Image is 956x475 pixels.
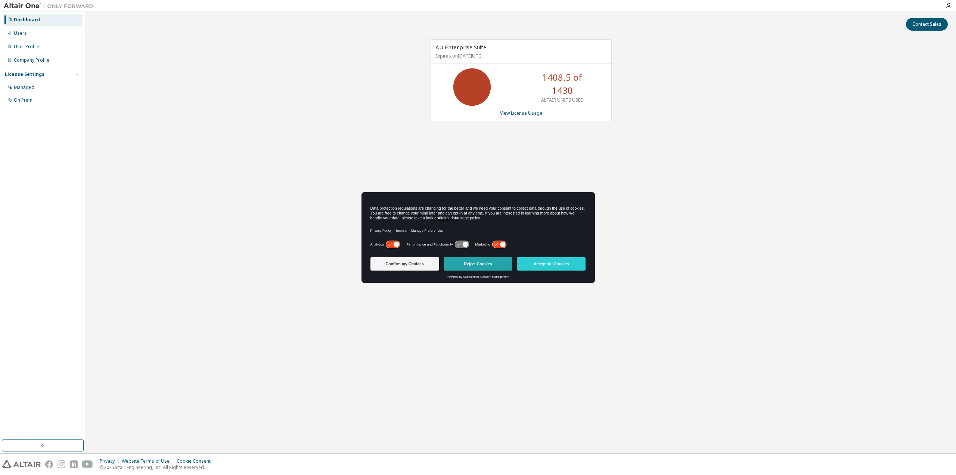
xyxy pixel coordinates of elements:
[533,71,592,97] p: 1408.5 of 1430
[5,71,44,77] div: License Settings
[100,458,122,464] div: Privacy
[4,2,97,10] img: Altair One
[2,460,41,468] img: altair_logo.svg
[541,97,584,103] p: ALTAIR UNITS USED
[82,460,93,468] img: youtube.svg
[14,57,49,63] div: Company Profile
[122,458,177,464] div: Website Terms of Use
[177,458,215,464] div: Cookie Consent
[14,97,32,103] div: On Prem
[435,53,605,59] p: Expires on [DATE] UTC
[906,18,948,31] button: Contact Sales
[58,460,65,468] img: instagram.svg
[70,460,78,468] img: linkedin.svg
[45,460,53,468] img: facebook.svg
[14,17,40,23] div: Dashboard
[435,43,486,51] span: AU Enterprise Suite
[14,30,27,36] div: Users
[500,110,542,116] a: View License Usage
[14,84,34,90] div: Managed
[14,44,39,50] div: User Profile
[100,464,215,471] p: © 2025 Altair Engineering, Inc. All Rights Reserved.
